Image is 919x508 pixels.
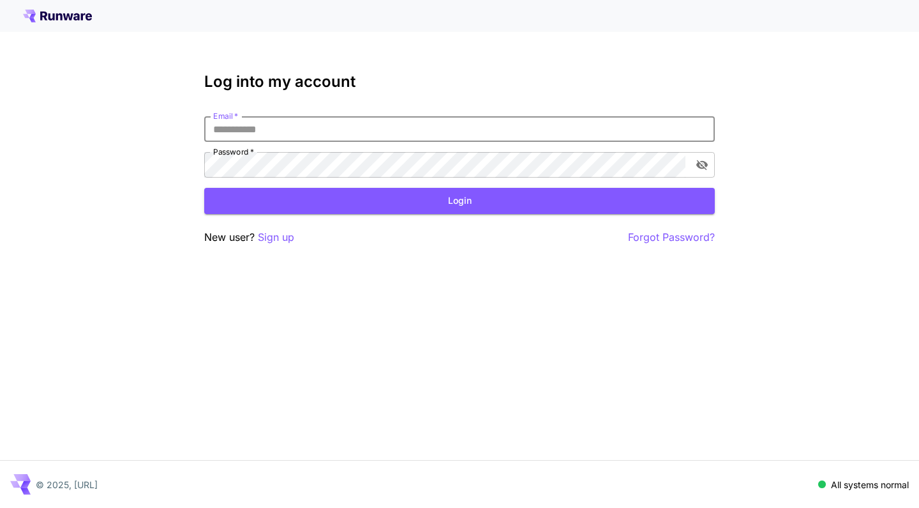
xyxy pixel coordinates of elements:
[204,229,294,245] p: New user?
[691,153,714,176] button: toggle password visibility
[213,146,254,157] label: Password
[36,478,98,491] p: © 2025, [URL]
[204,188,715,214] button: Login
[831,478,909,491] p: All systems normal
[628,229,715,245] button: Forgot Password?
[258,229,294,245] button: Sign up
[213,111,238,121] label: Email
[204,73,715,91] h3: Log into my account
